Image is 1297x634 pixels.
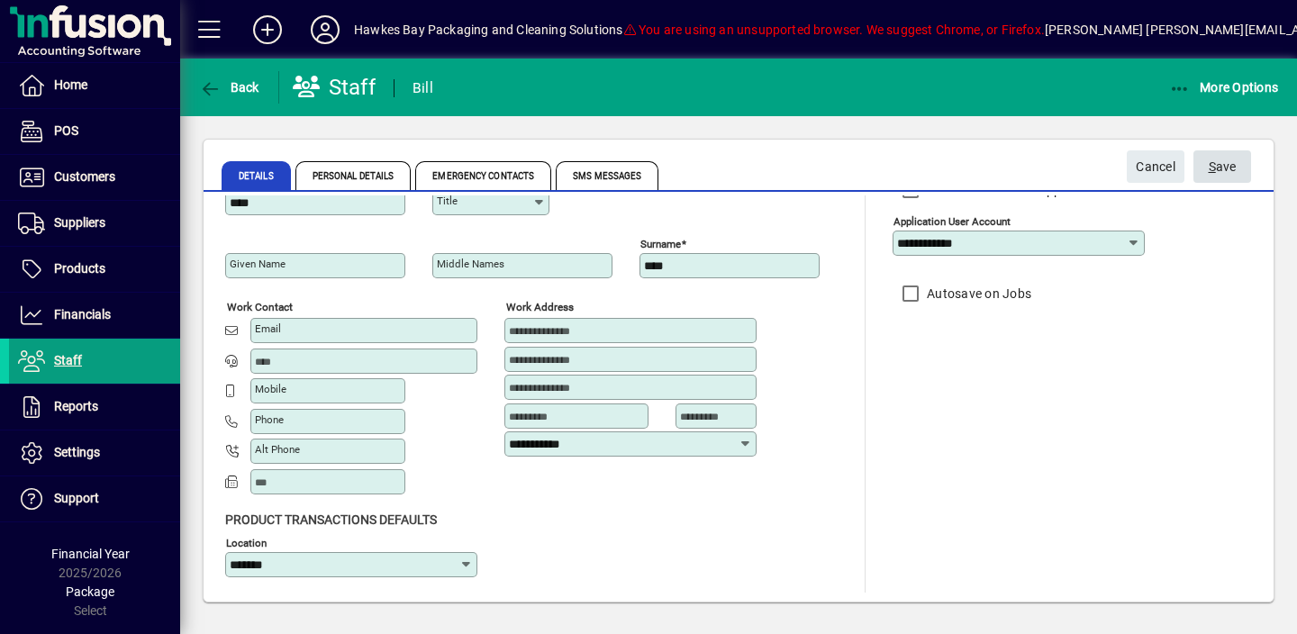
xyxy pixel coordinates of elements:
[295,161,412,190] span: Personal Details
[239,14,296,46] button: Add
[1127,150,1184,183] button: Cancel
[415,161,551,190] span: Emergency Contacts
[9,201,180,246] a: Suppliers
[230,258,286,270] mat-label: Given name
[9,155,180,200] a: Customers
[54,169,115,184] span: Customers
[255,383,286,395] mat-label: Mobile
[437,258,504,270] mat-label: Middle names
[255,443,300,456] mat-label: Alt Phone
[226,537,267,549] mat-label: Location
[195,71,264,104] button: Back
[255,413,284,426] mat-label: Phone
[354,15,623,44] div: Hawkes Bay Packaging and Cleaning Solutions
[54,491,99,505] span: Support
[1193,150,1251,183] button: Save
[9,476,180,521] a: Support
[222,161,291,190] span: Details
[255,322,281,335] mat-label: Email
[413,74,433,103] div: Bill
[296,14,354,46] button: Profile
[9,109,180,154] a: POS
[66,584,114,599] span: Package
[54,353,82,367] span: Staff
[180,71,279,104] app-page-header-button: Back
[623,23,1045,37] span: You are using an unsupported browser. We suggest Chrome, or Firefox.
[54,445,100,459] span: Settings
[54,123,78,138] span: POS
[640,238,681,250] mat-label: Surname
[1165,71,1283,104] button: More Options
[199,80,259,95] span: Back
[9,293,180,338] a: Financials
[1209,152,1237,182] span: ave
[1136,152,1175,182] span: Cancel
[225,512,437,527] span: Product Transactions Defaults
[9,385,180,430] a: Reports
[923,285,1031,303] label: Autosave on Jobs
[54,307,111,322] span: Financials
[1169,80,1279,95] span: More Options
[51,547,130,561] span: Financial Year
[9,63,180,108] a: Home
[893,215,1011,228] mat-label: Application user account
[556,161,658,190] span: SMS Messages
[9,247,180,292] a: Products
[437,195,458,207] mat-label: Title
[54,399,98,413] span: Reports
[54,215,105,230] span: Suppliers
[293,73,376,102] div: Staff
[54,77,87,92] span: Home
[9,430,180,475] a: Settings
[1209,159,1216,174] span: S
[54,261,105,276] span: Products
